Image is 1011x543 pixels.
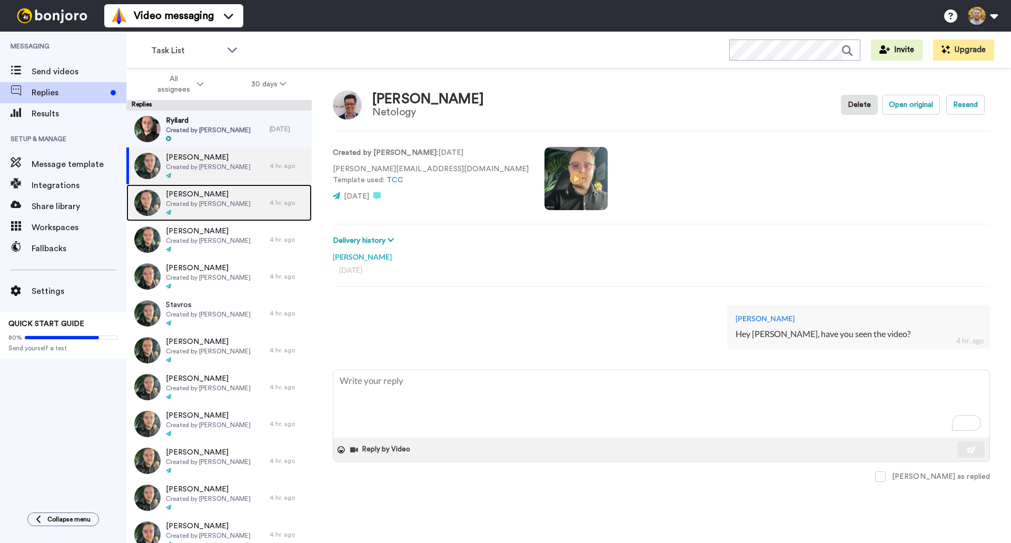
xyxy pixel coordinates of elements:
a: [PERSON_NAME]Created by [PERSON_NAME]4 hr. ago [126,332,312,369]
div: [PERSON_NAME] [736,313,982,324]
span: QUICK START GUIDE [8,320,84,328]
a: [PERSON_NAME]Created by [PERSON_NAME]4 hr. ago [126,258,312,295]
img: 4b313ff7-2d52-474b-9328-52951ba74478-thumb.jpg [134,374,161,400]
p: : [DATE] [333,147,529,159]
button: Delivery history [333,235,397,246]
span: Send yourself a test [8,344,118,352]
img: fd2c950e-1580-4147-add0-33275ca76388-thumb.jpg [134,226,161,253]
span: Created by [PERSON_NAME] [166,384,251,392]
div: [DATE] [270,125,306,133]
strong: Created by [PERSON_NAME] [333,149,437,156]
span: Created by [PERSON_NAME] [166,310,251,319]
a: [PERSON_NAME]Created by [PERSON_NAME]4 hr. ago [126,147,312,184]
div: Replies [126,100,312,111]
span: [PERSON_NAME] [166,226,251,236]
a: [PERSON_NAME]Created by [PERSON_NAME]4 hr. ago [126,221,312,258]
textarea: To enrich screen reader interactions, please activate Accessibility in Grammarly extension settings [333,370,989,438]
span: Created by [PERSON_NAME] [166,163,251,171]
span: Created by [PERSON_NAME] [166,236,251,245]
div: Hey [PERSON_NAME], have you seen the video? [736,328,982,340]
div: 4 hr. ago [270,272,306,281]
span: [PERSON_NAME] [166,337,251,347]
img: ed8bbd6c-1b4a-4309-b3b2-8cfc461a1532-thumb.jpg [134,190,161,216]
img: ce044bf4-60a3-4747-b444-fd7ab9fe9a7c-thumb.jpg [134,263,161,290]
img: Image of Nicholas Ho [333,91,362,120]
div: [DATE] [339,265,984,275]
button: Resend [946,95,985,115]
span: Settings [32,285,126,298]
div: [PERSON_NAME] [333,246,990,262]
div: 4 hr. ago [270,383,306,391]
div: 4 hr. ago [270,346,306,354]
span: Fallbacks [32,242,126,255]
span: Ryšard [166,115,251,126]
div: [PERSON_NAME] [372,92,484,107]
a: RyšardCreated by [PERSON_NAME][DATE] [126,111,312,147]
button: Open original [882,95,940,115]
div: 4 hr. ago [270,457,306,465]
div: 4 hr. ago [270,309,306,318]
img: 449ee3d5-846e-4744-9023-84f095750cb3-thumb.jpg [134,337,161,363]
span: Created by [PERSON_NAME] [166,421,251,429]
span: [PERSON_NAME] [166,189,251,200]
button: Reply by Video [349,442,413,458]
a: [PERSON_NAME]Created by [PERSON_NAME]4 hr. ago [126,369,312,406]
span: [PERSON_NAME] [166,447,251,458]
div: [PERSON_NAME] as replied [892,471,990,482]
button: Invite [871,40,923,61]
span: 80% [8,333,22,342]
img: bj-logo-header-white.svg [13,8,92,23]
a: TCC [386,176,403,184]
button: Upgrade [933,40,994,61]
img: f77f40de-f423-4216-b099-e61825785904-thumb.jpg [134,116,161,142]
span: Video messaging [134,8,214,23]
a: [PERSON_NAME]Created by [PERSON_NAME]4 hr. ago [126,479,312,516]
img: caf843c0-3104-4ceb-b414-4c3090c5b1d9-thumb.jpg [134,153,161,179]
span: Created by [PERSON_NAME] [166,126,251,134]
div: Netology [372,106,484,118]
div: 4 hr. ago [270,235,306,244]
span: Collapse menu [47,515,91,524]
div: 4 hr. ago [270,493,306,502]
div: 4 hr. ago [270,199,306,207]
button: 30 days [227,75,310,94]
span: [DATE] [344,193,369,200]
img: 779bee92-86f3-4642-a8f7-43b16890a087-thumb.jpg [134,448,161,474]
span: Created by [PERSON_NAME] [166,495,251,503]
p: [PERSON_NAME][EMAIL_ADDRESS][DOMAIN_NAME] Template used: [333,164,529,186]
img: fc5564a6-a29d-4f2f-ab63-479193c14d8b-thumb.jpg [134,300,161,327]
span: [PERSON_NAME] [166,521,251,531]
div: 4 hr. ago [270,420,306,428]
div: 4 hr. ago [270,530,306,539]
span: Task List [151,44,222,57]
span: [PERSON_NAME] [166,263,251,273]
span: Replies [32,86,106,99]
img: vm-color.svg [111,7,127,24]
img: 236e7cfc-85ce-47b5-a4e9-5909d8107aee-thumb.jpg [134,485,161,511]
span: Stavros [166,300,251,310]
button: Delete [841,95,878,115]
span: [PERSON_NAME] [166,152,251,163]
span: [PERSON_NAME] [166,410,251,421]
span: [PERSON_NAME] [166,484,251,495]
a: [PERSON_NAME]Created by [PERSON_NAME]4 hr. ago [126,184,312,221]
img: 74652981-1866-4ea4-97dc-feafb6a49d2a-thumb.jpg [134,411,161,437]
span: Results [32,107,126,120]
span: Created by [PERSON_NAME] [166,273,251,282]
div: 4 hr. ago [270,162,306,170]
span: Integrations [32,179,126,192]
span: Created by [PERSON_NAME] [166,347,251,356]
span: All assignees [152,74,195,95]
span: Send videos [32,65,126,78]
span: Created by [PERSON_NAME] [166,200,251,208]
div: 4 hr. ago [956,335,984,346]
span: Created by [PERSON_NAME] [166,458,251,466]
a: [PERSON_NAME]Created by [PERSON_NAME]4 hr. ago [126,442,312,479]
button: All assignees [128,70,227,99]
span: Created by [PERSON_NAME] [166,531,251,540]
button: Collapse menu [27,512,99,526]
span: Share library [32,200,126,213]
span: [PERSON_NAME] [166,373,251,384]
span: Message template [32,158,126,171]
